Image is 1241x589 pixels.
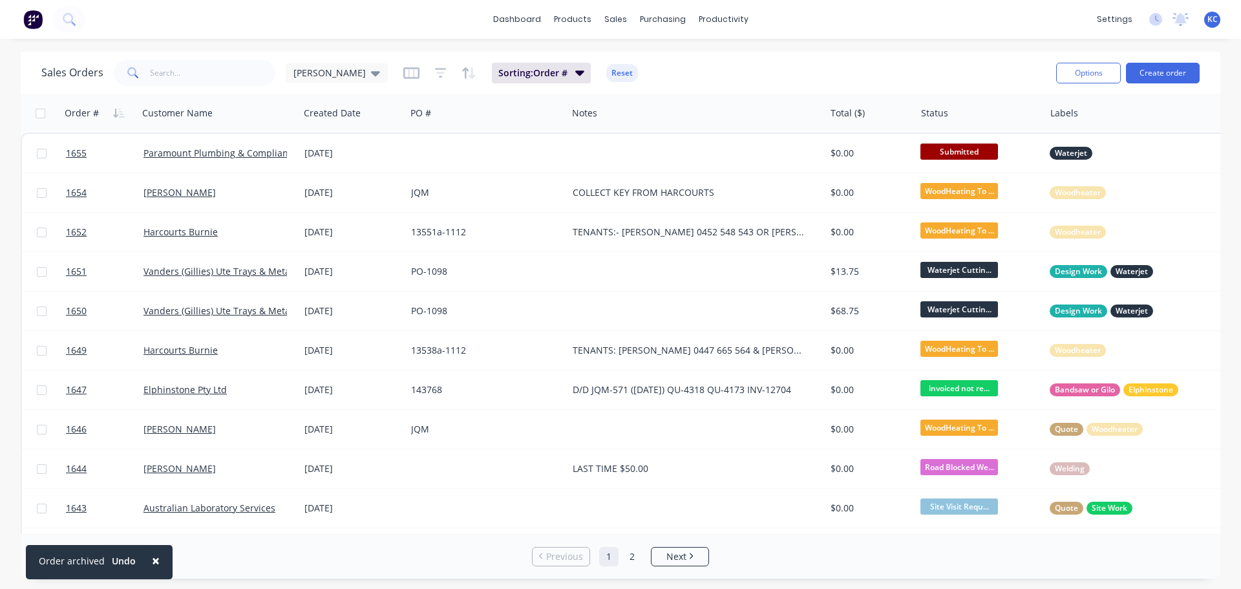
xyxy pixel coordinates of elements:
div: [DATE] [304,383,401,396]
a: 1655 [66,134,143,173]
ul: Pagination [527,547,714,566]
span: 1646 [66,423,87,436]
div: TENANTS: [PERSON_NAME] 0447 665 564 & [PERSON_NAME] 0414 424 854 [573,344,808,357]
a: 1652 [66,213,143,252]
div: [DATE] [304,147,401,160]
span: 1655 [66,147,87,160]
button: Reset [606,64,638,82]
div: LAST TIME $50.00 [573,462,808,475]
div: Notes [572,107,597,120]
div: $0.00 [831,226,907,239]
a: 1643 [66,489,143,528]
span: Welding [1055,462,1085,475]
div: [DATE] [304,186,401,199]
div: TENANTS:- [PERSON_NAME] 0452 548 543 OR [PERSON_NAME] 0432 550 138 [573,226,808,239]
button: Bandsaw or GiloElphinstone [1050,383,1178,396]
a: Vanders (Gillies) Ute Trays & Metal Works [143,305,322,317]
span: Design Work [1055,265,1102,278]
span: Waterjet [1116,265,1148,278]
div: $13.75 [831,265,907,278]
div: $0.00 [831,423,907,436]
span: 1643 [66,502,87,515]
div: Customer Name [142,107,213,120]
a: 1649 [66,331,143,370]
div: [DATE] [304,423,401,436]
span: Bandsaw or Gilo [1055,383,1115,396]
input: Search... [150,60,276,86]
div: Order archived [39,554,105,568]
span: Submitted [920,144,998,160]
span: Sorting: Order # [498,67,567,80]
span: WoodHeating To ... [920,420,998,436]
div: [DATE] [304,265,401,278]
span: Quote [1055,423,1078,436]
div: $0.00 [831,383,907,396]
span: Site Visit Requ... [920,498,998,515]
div: JQM [411,423,555,436]
a: 1642 [66,528,143,567]
div: PO # [410,107,431,120]
span: Road Blocked We... [920,459,998,475]
a: 1650 [66,292,143,330]
span: [PERSON_NAME] [293,66,366,80]
div: 13538a-1112 [411,344,555,357]
div: JQM [411,186,555,199]
span: 1650 [66,305,87,317]
a: Harcourts Burnie [143,344,218,356]
button: QuoteSite Work [1050,502,1132,515]
div: COLLECT KEY FROM HARCOURTS [573,186,808,199]
a: Australian Laboratory Services [143,502,275,514]
a: Previous page [533,550,589,563]
button: Welding [1050,462,1090,475]
div: $68.75 [831,305,907,317]
div: $0.00 [831,147,907,160]
a: 1646 [66,410,143,449]
span: Woodheater [1092,423,1138,436]
span: Woodheater [1055,226,1101,239]
a: Elphinstone Pty Ltd [143,383,227,396]
span: invoiced not re... [920,380,998,396]
img: Factory [23,10,43,29]
span: Quote [1055,502,1078,515]
button: Design WorkWaterjet [1050,265,1153,278]
button: Options [1056,63,1121,83]
a: Harcourts Burnie [143,226,218,238]
a: Vanders (Gillies) Ute Trays & Metal Works [143,265,322,277]
span: Site Work [1092,502,1127,515]
a: Page 1 is your current page [599,547,619,566]
button: Design WorkWaterjet [1050,305,1153,317]
div: $0.00 [831,462,907,475]
button: Waterjet [1050,147,1092,160]
span: Next [666,550,686,563]
div: products [547,10,598,29]
div: $0.00 [831,344,907,357]
button: Sorting:Order # [492,63,591,83]
button: Woodheater [1050,186,1106,199]
h1: Sales Orders [41,67,103,79]
a: 1654 [66,173,143,212]
iframe: Intercom live chat [1197,545,1228,576]
div: $0.00 [831,502,907,515]
a: [PERSON_NAME] [143,462,216,475]
a: Paramount Plumbing & Compliance [143,147,298,159]
span: Waterjet [1055,147,1087,160]
span: 1654 [66,186,87,199]
div: Order # [65,107,99,120]
div: [DATE] [304,226,401,239]
span: Woodheater [1055,186,1101,199]
span: 1647 [66,383,87,396]
span: WoodHeating To ... [920,222,998,239]
button: Undo [105,552,143,571]
div: settings [1090,10,1139,29]
span: Waterjet Cuttin... [920,262,998,278]
button: QuoteWoodheater [1050,423,1143,436]
button: Close [139,545,173,576]
span: WoodHeating To ... [920,341,998,357]
div: Labels [1050,107,1078,120]
span: KC [1207,14,1218,25]
a: [PERSON_NAME] [143,186,216,198]
span: 1651 [66,265,87,278]
span: Waterjet Cuttin... [920,301,998,317]
span: × [152,552,160,570]
button: Woodheater [1050,344,1106,357]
